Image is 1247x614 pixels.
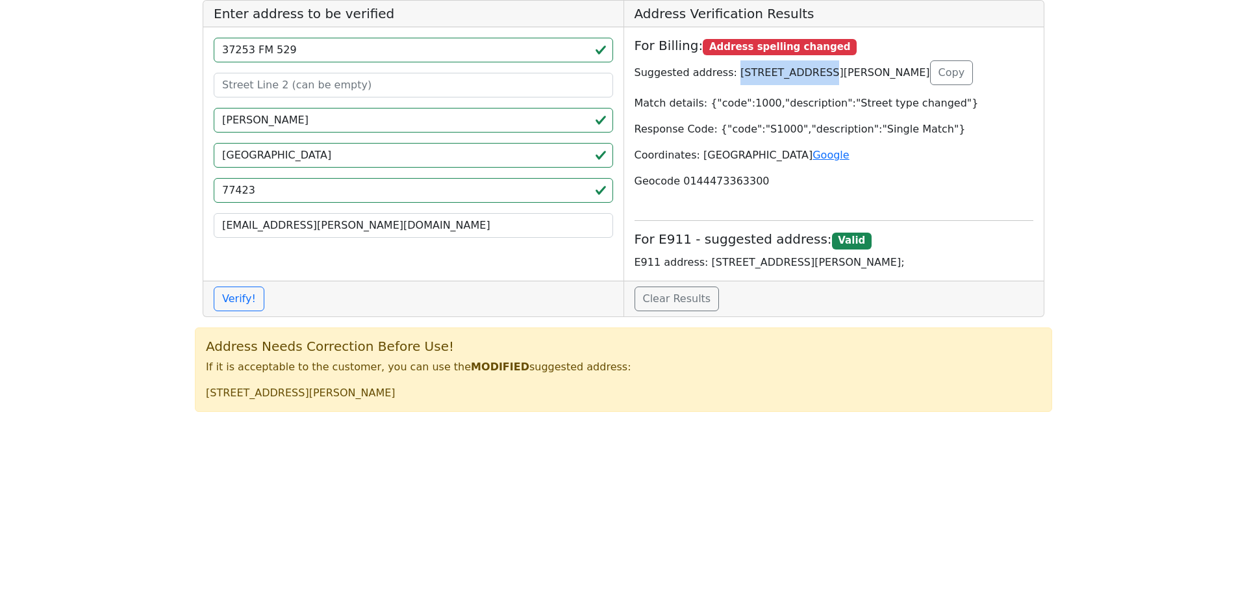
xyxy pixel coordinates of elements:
input: Street Line 1 [214,38,613,62]
a: Clear Results [635,287,720,311]
p: E911 address: [STREET_ADDRESS][PERSON_NAME]; [635,255,1034,270]
input: Street Line 2 (can be empty) [214,73,613,97]
p: Response Code: {"code":"S1000","description":"Single Match"} [635,122,1034,137]
button: Verify! [214,287,264,311]
input: City [214,108,613,133]
b: MODIFIED [471,361,529,373]
span: Address spelling changed [703,39,857,56]
button: Copy [930,60,974,85]
input: ZIP code 5 or 5+4 [214,178,613,203]
span: Valid [832,233,872,249]
p: Match details: {"code":1000,"description":"Street type changed"} [635,96,1034,111]
h5: Enter address to be verified [203,1,623,27]
h5: For Billing: [635,38,1034,55]
p: If it is acceptable to the customer, you can use the suggested address: [206,359,1041,375]
p: Geocode 0144473363300 [635,173,1034,189]
a: Google [812,149,849,161]
p: Suggested address: [STREET_ADDRESS][PERSON_NAME] [635,60,1034,85]
p: [STREET_ADDRESS][PERSON_NAME] [206,385,1041,401]
h5: Address Verification Results [624,1,1044,27]
input: Your Email [214,213,613,238]
input: 2-Letter State [214,143,613,168]
p: Coordinates: [GEOGRAPHIC_DATA] [635,147,1034,163]
h5: Address Needs Correction Before Use! [206,339,1041,354]
h5: For E911 - suggested address: [635,231,1034,249]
